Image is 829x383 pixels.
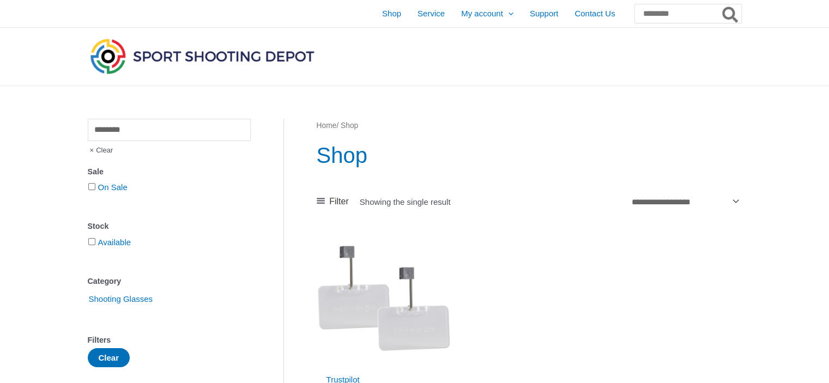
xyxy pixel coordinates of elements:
img: Sport Shooting Depot [88,36,317,76]
div: Stock [88,218,251,234]
h1: Shop [317,140,741,171]
a: Home [317,121,337,130]
a: On Sale [98,183,128,192]
a: Shooting Glasses [88,294,154,303]
input: Available [88,238,95,245]
div: Sale [88,164,251,180]
div: Filters [88,332,251,348]
div: Category [88,273,251,289]
img: Champion Side-Blinders [317,231,451,365]
span: Clear [88,141,113,160]
button: Clear [88,348,130,367]
a: Available [98,238,131,247]
span: Filter [329,193,349,210]
nav: Breadcrumb [317,119,741,133]
p: Showing the single result [360,198,451,206]
span: Shooting Glasses [88,290,154,308]
input: On Sale [88,183,95,190]
button: Search [720,4,741,23]
a: Filter [317,193,349,210]
select: Shop order [628,192,741,210]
